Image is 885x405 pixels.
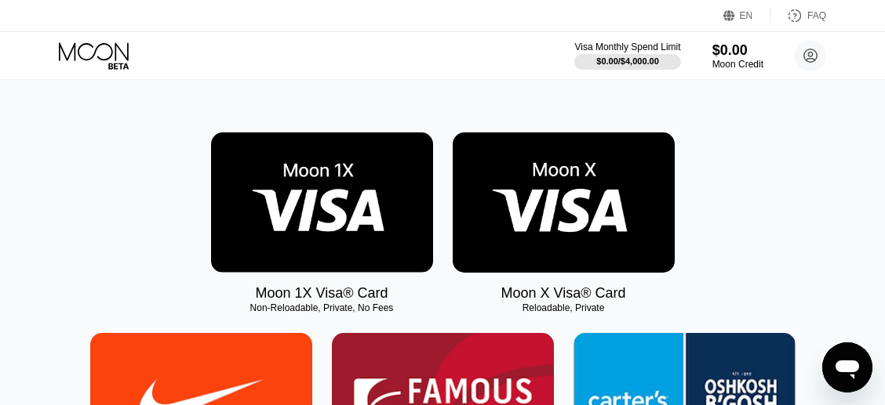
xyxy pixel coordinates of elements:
div: Visa Monthly Spend Limit [574,42,680,52]
div: $0.00 / $4,000.00 [596,56,659,66]
div: $0.00Moon Credit [712,42,763,70]
div: Moon 1X Visa® Card [255,285,388,302]
div: Moon X Visa® Card [501,285,625,302]
div: EN [723,8,771,24]
div: Visa Monthly Spend Limit$0.00/$4,000.00 [574,42,680,70]
div: FAQ [771,8,826,24]
div: EN [740,10,753,21]
div: Reloadable, Private [453,302,675,313]
div: FAQ [807,10,826,21]
iframe: Button to launch messaging window [822,342,872,392]
div: Moon Credit [712,59,763,70]
div: $0.00 [712,42,763,59]
div: Non-Reloadable, Private, No Fees [211,302,433,313]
